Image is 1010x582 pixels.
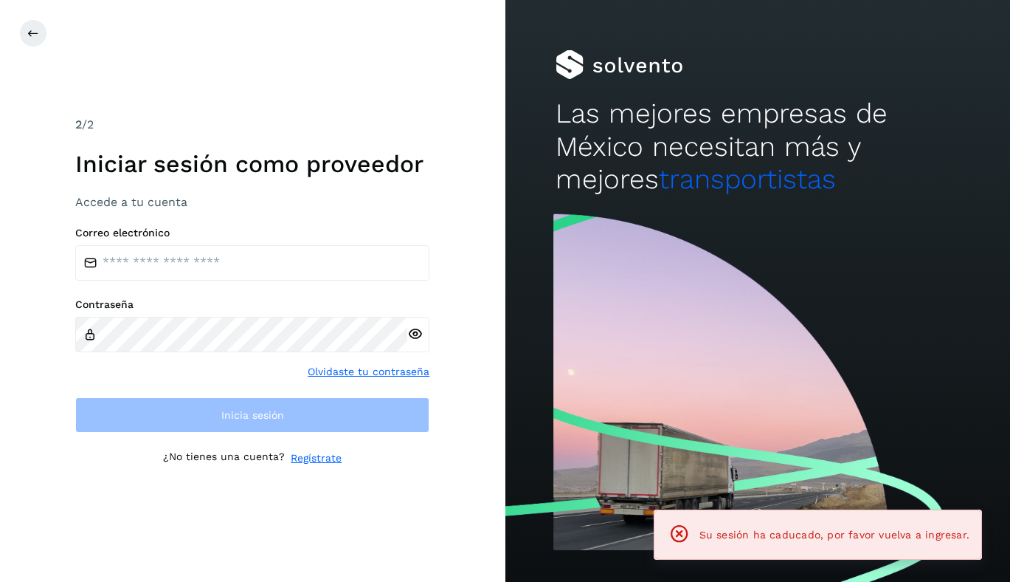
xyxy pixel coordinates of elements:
span: Inicia sesión [221,410,284,420]
label: Correo electrónico [75,227,429,239]
span: transportistas [659,163,836,195]
button: Inicia sesión [75,397,429,433]
span: 2 [75,117,82,131]
h3: Accede a tu cuenta [75,195,429,209]
p: ¿No tienes una cuenta? [163,451,285,466]
label: Contraseña [75,298,429,311]
div: /2 [75,116,429,134]
a: Olvidaste tu contraseña [308,364,429,380]
span: Su sesión ha caducado, por favor vuelva a ingresar. [699,529,969,541]
h1: Iniciar sesión como proveedor [75,150,429,178]
a: Regístrate [291,451,342,466]
h2: Las mejores empresas de México necesitan más y mejores [556,97,960,196]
